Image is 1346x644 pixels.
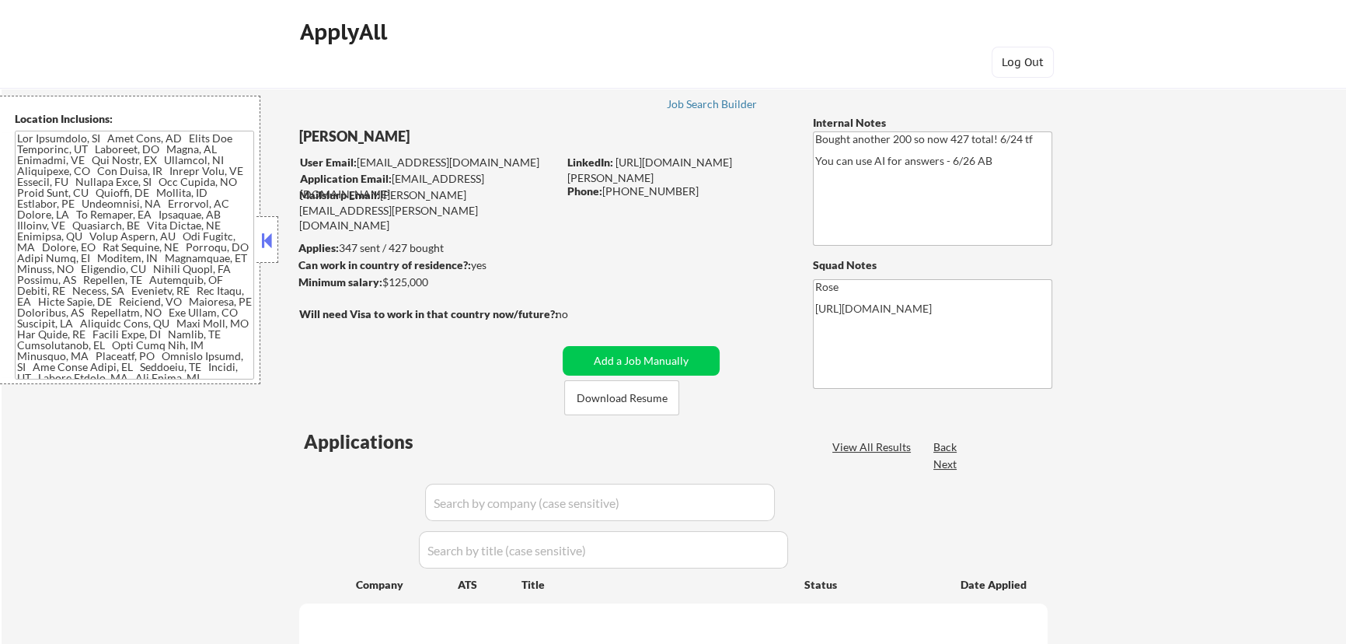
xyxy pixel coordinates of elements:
[425,484,775,521] input: Search by company (case sensitive)
[813,257,1052,273] div: Squad Notes
[298,241,339,254] strong: Applies:
[961,577,1029,593] div: Date Applied
[300,156,357,169] strong: User Email:
[521,577,790,593] div: Title
[992,47,1054,78] button: Log Out
[298,275,382,289] strong: Minimum salary:
[356,577,458,593] div: Company
[933,457,958,472] div: Next
[299,127,619,146] div: [PERSON_NAME]
[564,380,679,415] button: Download Resume
[15,111,254,127] div: Location Inclusions:
[299,187,557,233] div: [PERSON_NAME][EMAIL_ADDRESS][PERSON_NAME][DOMAIN_NAME]
[832,439,915,455] div: View All Results
[933,439,958,455] div: Back
[813,115,1052,131] div: Internal Notes
[299,188,380,201] strong: Mailslurp Email:
[419,531,788,569] input: Search by title (case sensitive)
[298,257,553,273] div: yes
[458,577,521,593] div: ATS
[567,156,613,169] strong: LinkedIn:
[300,171,557,201] div: [EMAIL_ADDRESS][DOMAIN_NAME]
[300,19,392,45] div: ApplyAll
[304,432,458,451] div: Applications
[300,172,392,185] strong: Application Email:
[298,240,557,256] div: 347 sent / 427 bought
[804,570,938,598] div: Status
[300,155,557,170] div: [EMAIL_ADDRESS][DOMAIN_NAME]
[298,275,557,290] div: $125,000
[666,99,757,110] div: Job Search Builder
[567,184,787,199] div: [PHONE_NUMBER]
[567,156,732,184] a: [URL][DOMAIN_NAME][PERSON_NAME]
[567,184,602,198] strong: Phone:
[299,307,558,320] strong: Will need Visa to work in that country now/future?:
[556,306,600,322] div: no
[563,346,720,376] button: Add a Job Manually
[298,258,471,271] strong: Can work in country of residence?:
